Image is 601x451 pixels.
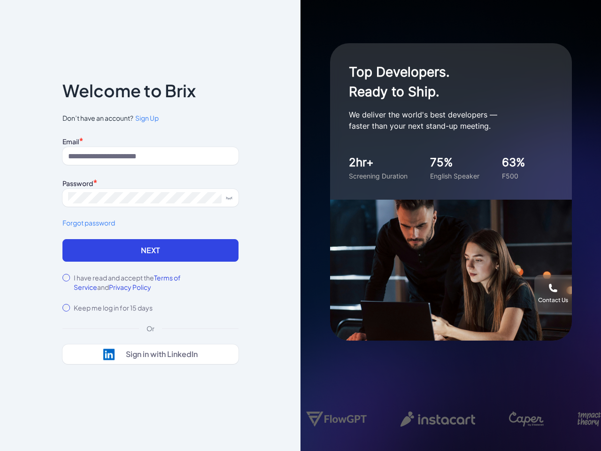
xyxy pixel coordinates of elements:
label: Email [62,137,79,146]
div: Or [139,324,162,333]
a: Forgot password [62,218,239,228]
button: Contact Us [534,275,572,312]
span: Don’t have an account? [62,113,239,123]
label: Keep me log in for 15 days [74,303,153,312]
label: Password [62,179,93,187]
p: Welcome to Brix [62,83,196,98]
h1: Top Developers. Ready to Ship. [349,62,537,101]
p: We deliver the world's best developers — faster than your next stand-up meeting. [349,109,537,132]
div: F500 [502,171,525,181]
div: 2hr+ [349,154,408,171]
button: Sign in with LinkedIn [62,344,239,364]
span: Privacy Policy [109,283,151,291]
span: Sign Up [135,114,159,122]
div: Contact Us [538,296,568,304]
a: Sign Up [133,113,159,123]
div: 75% [430,154,479,171]
div: English Speaker [430,171,479,181]
div: 63% [502,154,525,171]
div: Sign in with LinkedIn [126,350,198,359]
label: I have read and accept the and [74,273,239,292]
button: Next [62,239,239,262]
div: Screening Duration [349,171,408,181]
